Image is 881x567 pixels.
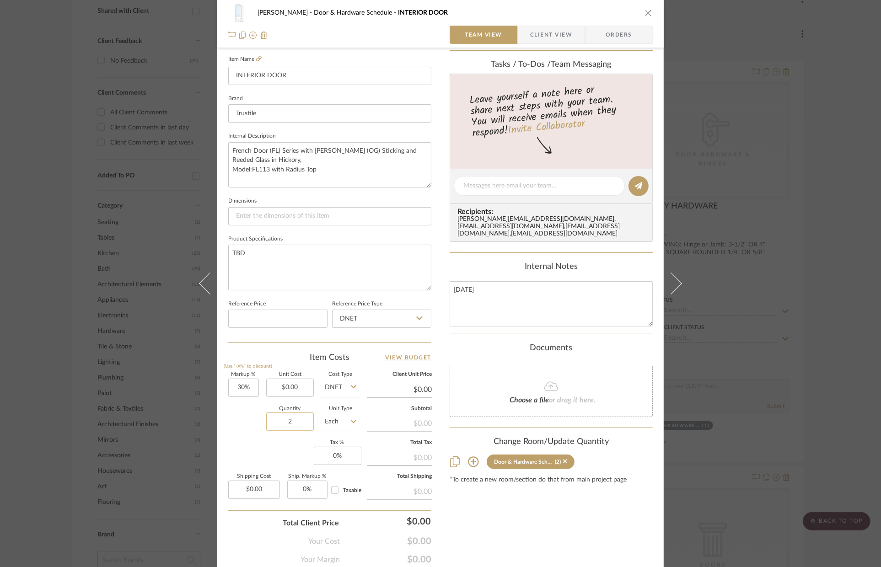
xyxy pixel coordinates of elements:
span: INTERIOR DOOR [398,10,448,16]
div: Documents [450,343,653,353]
div: Leave yourself a note here or share next steps with your team. You will receive emails when they ... [449,80,654,141]
a: View Budget [386,352,432,363]
span: [PERSON_NAME] [258,10,314,16]
label: Shipping Cost [228,474,280,479]
span: Tasks / To-Dos / [491,60,551,69]
label: Product Specifications [228,237,283,241]
input: Enter Brand [228,104,431,123]
label: Tax % [314,440,360,445]
div: $0.00 [367,449,432,465]
div: [PERSON_NAME][EMAIL_ADDRESS][DOMAIN_NAME] , [EMAIL_ADDRESS][DOMAIN_NAME] , [EMAIL_ADDRESS][DOMAIN... [457,216,649,238]
span: Door & Hardware Schedule [314,10,398,16]
label: Cost Type [321,372,360,377]
span: Your Cost [308,536,340,547]
span: Choose a file [510,396,549,404]
div: (2) [555,459,561,465]
img: Remove from project [260,32,268,39]
input: Enter the dimensions of this item [228,207,431,225]
div: Change Room/Update Quantity [450,437,653,447]
label: Brand [228,96,243,101]
div: Item Costs [228,352,431,363]
label: Reference Price [228,302,266,306]
div: Door & Hardware Schedule [494,459,553,465]
div: $0.00 [344,512,435,530]
span: $0.00 [340,536,431,547]
input: Enter Item Name [228,67,431,85]
span: or drag it here. [549,396,596,404]
div: $0.00 [367,482,432,499]
span: Client View [530,26,572,44]
label: Quantity [266,407,314,411]
img: b09b10dc-31d3-409d-901a-6088dc8694e6_48x40.jpg [228,4,250,22]
span: Taxable [343,487,361,493]
label: Markup % [228,372,259,377]
div: *To create a new room/section do that from main project page [450,476,653,484]
label: Reference Price Type [332,302,382,306]
label: Total Tax [367,440,432,445]
label: Unit Type [321,407,360,411]
span: Total Client Price [283,518,339,529]
a: Invite Collaborator [507,116,586,139]
label: Client Unit Price [367,372,432,377]
label: Ship. Markup % [287,474,328,479]
span: Your Margin [301,554,340,565]
div: $0.00 [367,414,432,431]
div: team Messaging [450,60,653,70]
label: Internal Description [228,134,276,139]
span: $0.00 [340,554,431,565]
label: Total Shipping [367,474,432,479]
div: Internal Notes [450,262,653,272]
button: close [645,9,653,17]
label: Unit Cost [266,372,314,377]
label: Subtotal [367,407,432,411]
span: Orders [596,26,642,44]
label: Item Name [228,55,262,63]
span: Team View [465,26,502,44]
label: Dimensions [228,199,257,203]
span: Recipients: [457,208,649,216]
